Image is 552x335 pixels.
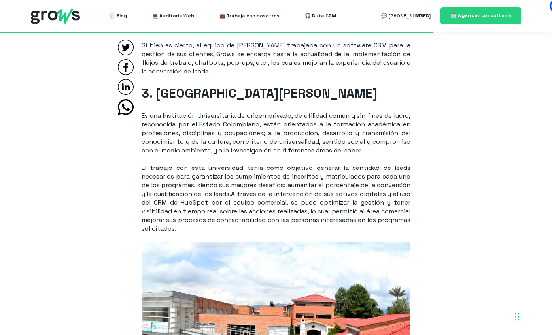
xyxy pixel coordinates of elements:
[450,12,511,19] span: 🗓️ Agendar consultoría
[142,41,410,76] p: Si bien es cierto, el equipo de [PERSON_NAME] trabajaba con un software CRM para la gestión de su...
[142,190,410,233] span: A través de la intervención de sus activos digitales y el uso del CRM de HubSpot por el equipo co...
[31,8,80,24] img: grows - hubspot
[381,8,431,24] a: 💬 [PHONE_NUMBER]
[152,8,194,24] a: 💻 Auditoría Web
[410,224,552,335] iframe: Chat Widget
[109,8,127,24] a: 🧾 Blog
[305,8,336,24] a: 🎧 Ruta CRM
[142,164,410,233] p: El trabajo con esta universidad tenía como objetivo generar la cantidad de leads necesarios para ...
[515,305,520,329] div: Drag
[142,111,410,155] p: Es una Institución Universitaria de origen privado, de utilidad común y sin fines de lucro, recon...
[440,7,521,24] a: 🗓️ Agendar consultoría
[142,85,410,102] h2: 3. [GEOGRAPHIC_DATA][PERSON_NAME]
[219,8,280,24] a: 💼 Trabaja con nosotros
